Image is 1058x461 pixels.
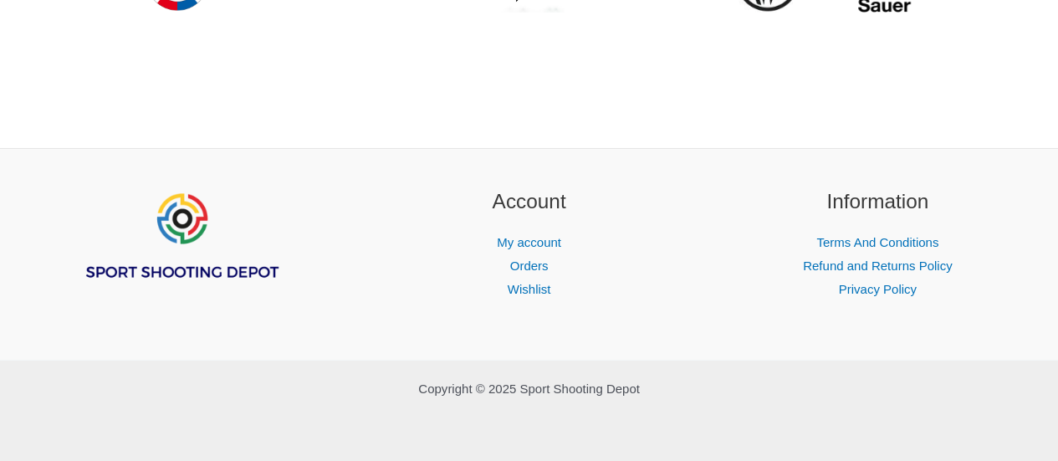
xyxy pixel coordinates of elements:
[376,231,682,301] nav: Account
[724,187,1031,218] h2: Information
[510,259,549,273] a: Orders
[508,282,551,296] a: Wishlist
[838,282,916,296] a: Privacy Policy
[376,187,682,301] aside: Footer Widget 2
[816,235,938,249] a: Terms And Conditions
[28,187,335,322] aside: Footer Widget 1
[724,187,1031,301] aside: Footer Widget 3
[497,235,561,249] a: My account
[803,259,952,273] a: Refund and Returns Policy
[724,231,1031,301] nav: Information
[376,187,682,218] h2: Account
[28,377,1031,401] p: Copyright © 2025 Sport Shooting Depot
